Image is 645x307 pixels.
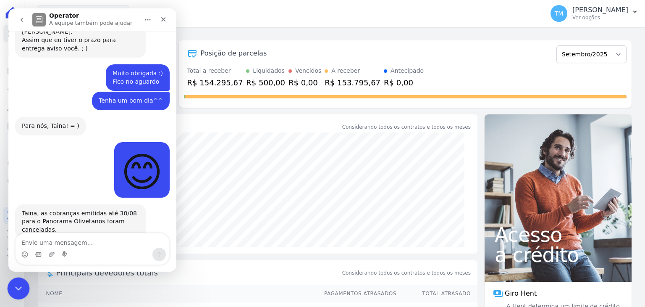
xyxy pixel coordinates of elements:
[53,243,60,249] button: Start recording
[7,196,161,246] div: Adriane diz…
[7,83,161,109] div: Taina diz…
[325,77,380,88] div: R$ 153.795,67
[13,114,71,122] div: Para nós, Taina! = )
[572,6,628,14] p: [PERSON_NAME]
[253,66,285,75] div: Liquidados
[97,56,161,82] div: Muito obrigada :)Fico no aguardo
[495,225,621,245] span: Acesso
[397,285,477,302] th: Total Atrasado
[7,134,161,196] div: Taina diz…
[13,201,131,226] div: Taina, as cobranças emitidas até 30/08 para o Panorama Olivetanos foram canceladas.
[505,288,537,299] span: Giro Hent
[113,144,155,184] div: blush
[90,88,155,97] div: Tenha um bom dia^^
[391,66,424,75] div: Antecipado
[495,245,621,265] span: a crédito
[104,61,155,77] div: Muito obrigada :) Fico no aguardo
[288,77,321,88] div: R$ 0,00
[7,109,161,134] div: Adriane diz…
[144,239,157,253] button: Enviar uma mensagem
[84,83,161,102] div: Tenha um bom dia^^
[187,77,243,88] div: R$ 154.295,67
[38,285,316,302] th: Nome
[7,14,161,56] div: Adriane diz…
[7,109,78,127] div: Para nós, Taina! = )
[384,77,424,88] div: R$ 0,00
[13,19,131,28] div: [PERSON_NAME].
[38,5,129,21] button: Panorama Patriarca
[246,77,285,88] div: R$ 500,00
[40,243,47,249] button: Upload do anexo
[544,2,645,25] button: TM [PERSON_NAME] Ver opções
[187,66,243,75] div: Total a receber
[13,28,131,44] div: Assim que eu tiver o prazo para entrega aviso você. ; )
[7,196,138,231] div: Taina, as cobranças emitidas até 30/08 para o Panorama Olivetanos foram canceladas.Adriane • Há 1...
[106,134,161,189] div: blush
[56,121,341,132] div: Saldo devedor total
[8,278,30,300] iframe: Intercom live chat
[8,8,176,272] iframe: Intercom live chat
[201,48,267,58] div: Posição de parcelas
[7,225,161,239] textarea: Envie uma mensagem...
[147,3,163,19] div: Fechar
[26,243,33,249] button: Selecionador de GIF
[7,56,161,83] div: Taina diz…
[572,14,628,21] p: Ver opções
[331,66,360,75] div: A receber
[342,123,471,131] div: Considerando todos os contratos e todos os meses
[56,267,341,278] span: Principais devedores totais
[555,11,564,16] span: TM
[7,14,138,49] div: [PERSON_NAME].Assim que eu tiver o prazo para entrega aviso você. ; )
[295,66,321,75] div: Vencidos
[41,11,124,19] p: A equipe também pode ajudar
[13,243,20,249] button: Selecionador de Emoji
[131,3,147,19] button: Início
[316,285,397,302] th: Pagamentos Atrasados
[342,269,471,277] span: Considerando todos os contratos e todos os meses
